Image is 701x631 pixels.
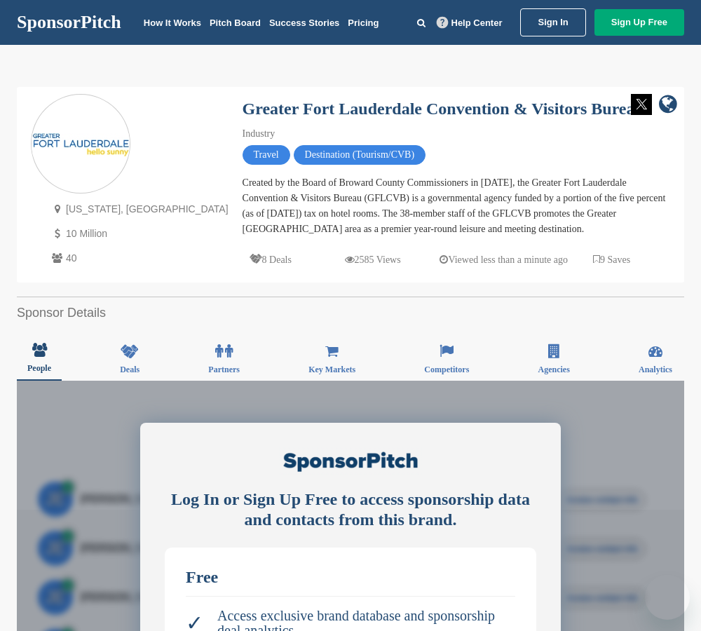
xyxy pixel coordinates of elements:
iframe: Button to launch messaging window [645,575,690,620]
p: 40 [48,250,229,267]
p: Viewed less than a minute ago [440,251,568,269]
p: 2585 Views [345,251,401,269]
span: Competitors [424,365,469,374]
a: company link [659,94,677,117]
a: Pitch Board [210,18,261,28]
p: 8 Deals [250,251,292,269]
div: Industry [243,126,670,142]
p: 9 Saves [593,251,630,269]
span: Agencies [538,365,569,374]
div: Free [186,569,515,585]
span: Travel [243,145,290,165]
span: People [27,364,51,372]
img: Twitter white [631,94,652,115]
span: Destination (Tourism/CVB) [294,145,426,165]
p: [US_STATE], [GEOGRAPHIC_DATA] [48,201,229,218]
span: Deals [120,365,139,374]
a: Greater Fort Lauderdale Convention & Visitors Bureau [243,100,644,118]
a: SponsorPitch [17,13,121,32]
a: Help Center [434,15,505,31]
span: ✓ [186,616,203,630]
span: Partners [208,365,240,374]
span: Key Markets [308,365,355,374]
a: Sign In [520,8,585,36]
div: Log In or Sign Up Free to access sponsorship data and contacts from this brand. [165,489,536,530]
p: 10 Million [48,225,229,243]
img: Sponsorpitch & Greater Fort Lauderdale Convention & Visitors Bureau [32,133,130,157]
a: How It Works [144,18,201,28]
span: Analytics [639,365,672,374]
a: Pricing [348,18,379,28]
h2: Sponsor Details [17,304,684,323]
a: Success Stories [269,18,339,28]
a: Sign Up Free [594,9,684,36]
div: Created by the Board of Broward County Commissioners in [DATE], the Greater Fort Lauderdale Conve... [243,175,670,237]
